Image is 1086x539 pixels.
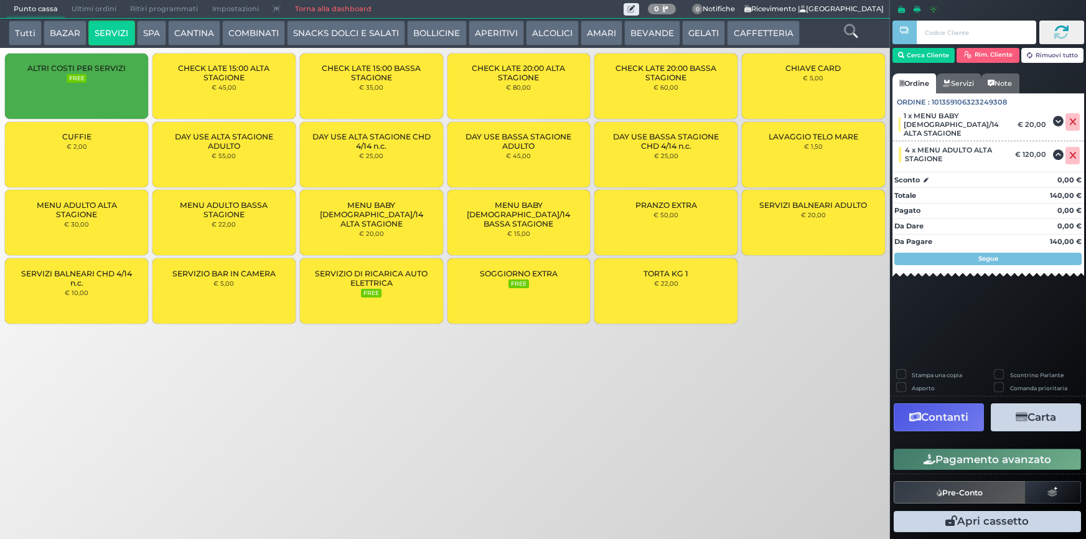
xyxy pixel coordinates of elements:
small: FREE [67,74,87,83]
small: € 5,00 [803,74,823,82]
strong: Pagato [894,206,920,215]
span: MENU ADULTO ALTA STAGIONE [16,200,138,219]
label: Asporto [912,384,935,392]
div: € 120,00 [1013,150,1052,159]
span: CHECK LATE 20:00 BASSA STAGIONE [605,63,727,82]
strong: Sconto [894,175,920,185]
button: Contanti [894,403,984,431]
small: € 50,00 [653,211,678,218]
span: DAY USE BASSA STAGIONE ADULTO [457,132,579,151]
strong: Da Dare [894,222,924,230]
label: Comanda prioritaria [1010,384,1067,392]
button: GELATI [682,21,725,45]
small: FREE [361,289,381,298]
span: SERVIZIO BAR IN CAMERA [172,269,276,278]
small: € 45,00 [506,152,531,159]
label: Scontrino Parlante [1010,371,1064,379]
button: AMARI [581,21,622,45]
span: LAVAGGIO TELO MARE [769,132,858,141]
button: Tutti [9,21,42,45]
small: € 2,00 [67,143,87,150]
span: DAY USE BASSA STAGIONE CHD 4/14 n.c. [605,132,727,151]
small: FREE [508,279,528,288]
strong: 0,00 € [1057,222,1082,230]
a: Ordine [892,73,936,93]
small: € 45,00 [212,83,236,91]
span: PRANZO EXTRA [635,200,697,210]
span: Impostazioni [205,1,266,18]
button: BEVANDE [624,21,680,45]
span: SERVIZI BALNEARI ADULTO [759,200,867,210]
span: SOGGIORNO EXTRA [480,269,558,278]
span: TORTA KG 1 [644,269,688,278]
button: COMBINATI [222,21,285,45]
small: € 10,00 [65,289,88,296]
label: Stampa una copia [912,371,962,379]
small: € 22,00 [212,220,236,228]
strong: Totale [894,191,916,200]
button: BOLLICINE [407,21,466,45]
span: 4 x MENU ADULTO ALTA STAGIONE [905,146,1007,163]
small: € 20,00 [359,230,384,237]
small: € 80,00 [506,83,531,91]
span: Ultimi ordini [65,1,123,18]
b: 0 [654,4,659,13]
span: Ritiri programmati [123,1,205,18]
span: CHECK LATE 15:00 ALTA STAGIONE [163,63,285,82]
span: SERVIZI BALNEARI CHD 4/14 n.c. [16,269,138,288]
a: Note [981,73,1019,93]
small: € 1,50 [804,143,823,150]
span: SERVIZIO DI RICARICA AUTO ELETTRICA [311,269,433,288]
button: Apri cassetto [894,511,1081,532]
strong: 140,00 € [1050,237,1082,246]
span: DAY USE ALTA STAGIONE CHD 4/14 n.c. [311,132,433,151]
strong: Da Pagare [894,237,932,246]
span: MENU ADULTO BASSA STAGIONE [163,200,285,219]
span: DAY USE ALTA STAGIONE ADULTO [163,132,285,151]
small: € 35,00 [359,83,383,91]
button: Cerca Cliente [892,48,955,63]
span: Ordine : [897,97,930,108]
small: € 30,00 [64,220,89,228]
input: Codice Cliente [917,21,1036,44]
span: ALTRI COSTI PER SERVIZI [27,63,126,73]
span: MENU BABY [DEMOGRAPHIC_DATA]/14 BASSA STAGIONE [457,200,579,228]
a: Torna alla dashboard [288,1,378,18]
small: € 20,00 [801,211,826,218]
button: BAZAR [44,21,87,45]
small: € 5,00 [213,279,234,287]
span: CUFFIE [62,132,91,141]
strong: 140,00 € [1050,191,1082,200]
button: Rimuovi tutto [1021,48,1084,63]
span: 0 [692,4,703,15]
button: CAFFETTERIA [727,21,799,45]
small: € 25,00 [359,152,383,159]
span: Punto cassa [7,1,65,18]
span: 101359106323249308 [932,97,1007,108]
span: MENU BABY [DEMOGRAPHIC_DATA]/14 ALTA STAGIONE [311,200,433,228]
a: Servizi [936,73,981,93]
span: 1 x MENU BABY [DEMOGRAPHIC_DATA]/14 ALTA STAGIONE [904,111,1009,138]
span: CHECK LATE 20:00 ALTA STAGIONE [457,63,579,82]
small: € 22,00 [654,279,678,287]
button: Pagamento avanzato [894,449,1081,470]
span: CHECK LATE 15:00 BASSA STAGIONE [311,63,433,82]
button: SNACKS DOLCI E SALATI [287,21,405,45]
button: ALCOLICI [526,21,579,45]
button: APERITIVI [469,21,524,45]
small: € 15,00 [507,230,530,237]
small: € 55,00 [212,152,236,159]
strong: 0,00 € [1057,206,1082,215]
small: € 25,00 [654,152,678,159]
small: € 60,00 [653,83,678,91]
button: SPA [137,21,166,45]
button: Carta [991,403,1081,431]
strong: 0,00 € [1057,176,1082,184]
button: CANTINA [168,21,220,45]
button: Rim. Cliente [957,48,1019,63]
button: SERVIZI [88,21,134,45]
div: € 20,00 [1016,120,1052,129]
span: CHIAVE CARD [785,63,841,73]
button: Pre-Conto [894,481,1026,504]
strong: Segue [978,255,998,263]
